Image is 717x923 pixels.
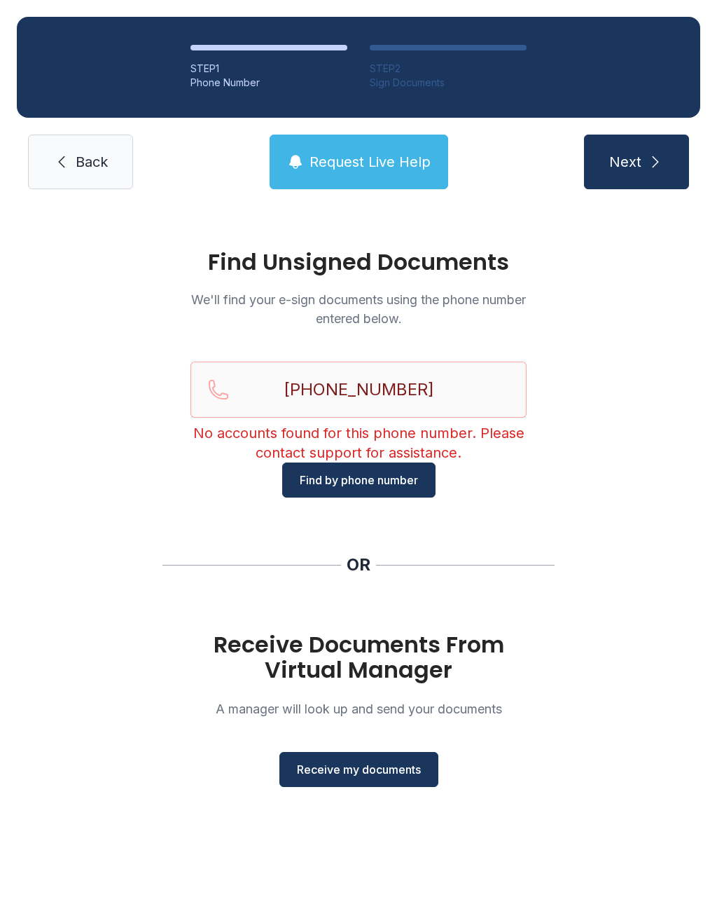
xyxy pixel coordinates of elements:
[347,554,370,576] div: OR
[309,152,431,172] span: Request Live Help
[190,362,527,418] input: Reservation phone number
[190,76,347,90] div: Phone Number
[370,62,527,76] div: STEP 2
[297,761,421,778] span: Receive my documents
[190,699,527,718] p: A manager will look up and send your documents
[370,76,527,90] div: Sign Documents
[190,423,527,463] div: No accounts found for this phone number. Please contact support for assistance.
[190,290,527,328] p: We'll find your e-sign documents using the phone number entered below.
[76,152,108,172] span: Back
[190,62,347,76] div: STEP 1
[190,251,527,273] h1: Find Unsigned Documents
[300,472,418,488] span: Find by phone number
[190,632,527,683] h1: Receive Documents From Virtual Manager
[609,152,641,172] span: Next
